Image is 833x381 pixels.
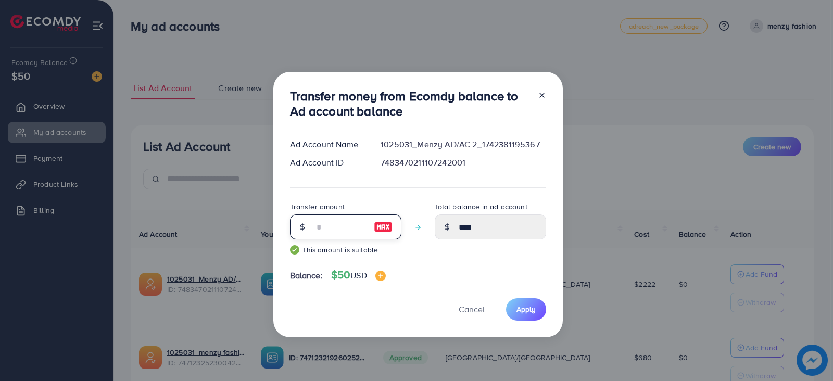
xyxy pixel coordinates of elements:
div: Ad Account Name [282,138,373,150]
img: guide [290,245,299,255]
button: Cancel [446,298,498,321]
img: image [375,271,386,281]
div: 7483470211107242001 [372,157,554,169]
span: Balance: [290,270,323,282]
div: 1025031_Menzy AD/AC 2_1742381195367 [372,138,554,150]
h4: $50 [331,269,386,282]
span: Cancel [459,303,485,315]
small: This amount is suitable [290,245,401,255]
span: USD [350,270,367,281]
h3: Transfer money from Ecomdy balance to Ad account balance [290,88,529,119]
span: Apply [516,304,536,314]
button: Apply [506,298,546,321]
label: Transfer amount [290,201,345,212]
img: image [374,221,393,233]
div: Ad Account ID [282,157,373,169]
label: Total balance in ad account [435,201,527,212]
